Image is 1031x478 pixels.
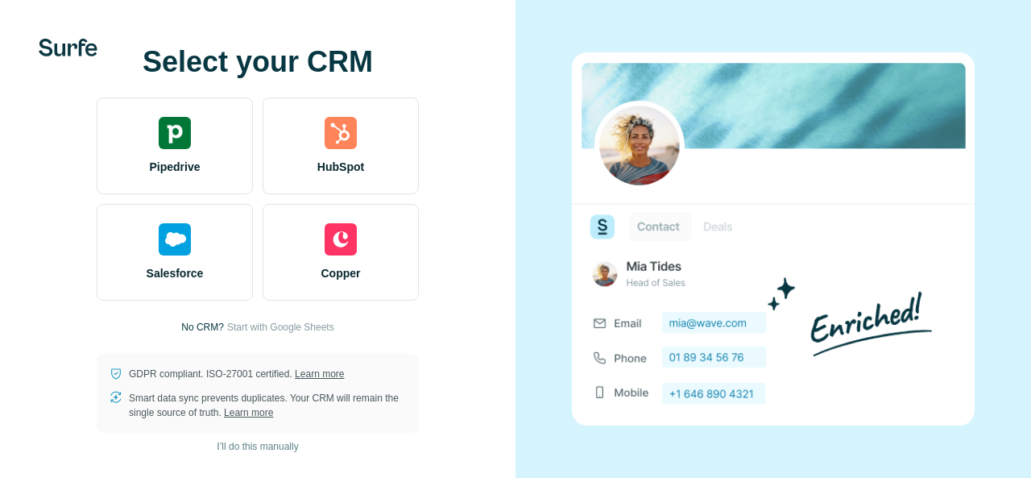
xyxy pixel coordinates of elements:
button: Start with Google Sheets [227,320,334,335]
img: pipedrive's logo [159,117,191,149]
img: salesforce's logo [159,223,191,256]
img: hubspot's logo [325,117,357,149]
a: Learn more [224,407,273,418]
img: copper's logo [325,223,357,256]
p: GDPR compliant. ISO-27001 certified. [129,367,344,381]
span: I’ll do this manually [217,439,298,454]
span: Salesforce [147,265,204,281]
p: No CRM? [181,320,224,335]
img: none image [572,52,975,426]
a: Learn more [295,368,344,380]
span: HubSpot [317,159,364,175]
span: Copper [321,265,361,281]
span: Pipedrive [149,159,200,175]
h1: Select your CRM [97,46,419,78]
p: Smart data sync prevents duplicates. Your CRM will remain the single source of truth. [129,391,406,420]
button: I’ll do this manually [205,434,309,459]
img: Surfe's logo [39,39,97,56]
